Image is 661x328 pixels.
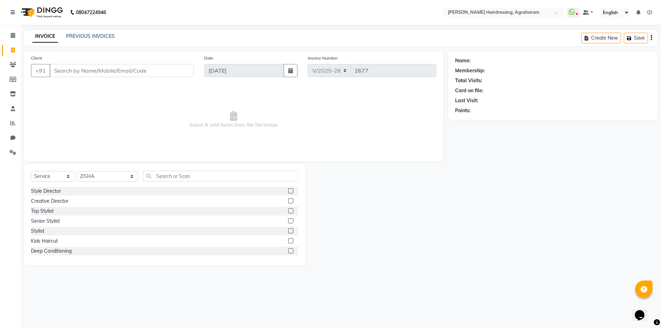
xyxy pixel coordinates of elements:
b: 08047224946 [76,3,106,22]
div: Name: [455,57,471,64]
label: Invoice Number [308,55,338,61]
label: Date [204,55,213,61]
div: Membership: [455,67,485,74]
div: Card on file: [455,87,483,94]
div: Style Director [31,188,61,195]
div: Kids Haircut [31,237,58,245]
div: Stylist [31,228,44,235]
button: Create New [581,33,621,43]
iframe: chat widget [632,300,654,321]
input: Search or Scan [143,171,298,181]
div: Senior Stylist [31,218,60,225]
div: Top Stylist [31,208,54,215]
div: Last Visit: [455,97,478,104]
a: INVOICE [32,30,58,43]
button: +91 [31,64,50,77]
button: Save [624,33,648,43]
span: Select & add items from the list below [31,85,436,154]
img: logo [18,3,65,22]
input: Search by Name/Mobile/Email/Code [50,64,194,77]
div: Deep Conditioning [31,247,72,255]
div: Points: [455,107,471,114]
div: Creative Director [31,198,69,205]
a: PREVIOUS INVOICES [66,33,115,39]
label: Client [31,55,42,61]
div: Total Visits: [455,77,482,84]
